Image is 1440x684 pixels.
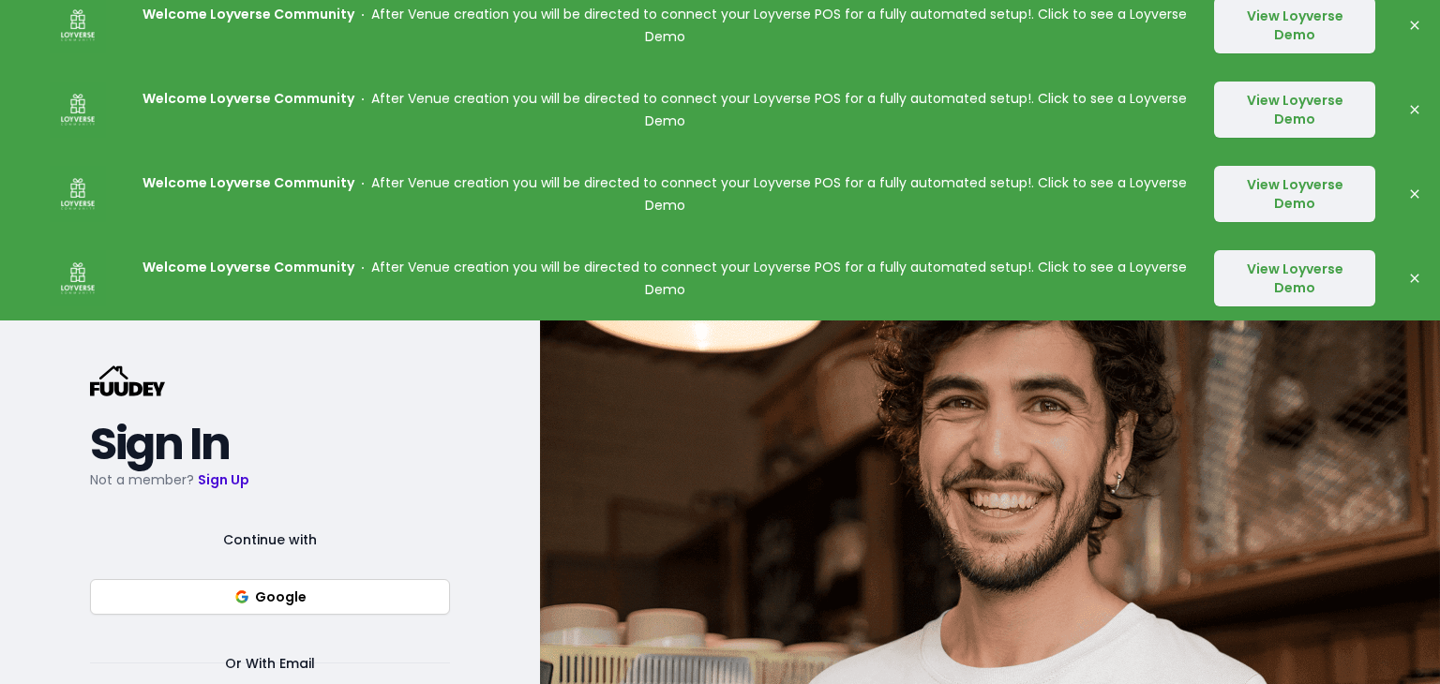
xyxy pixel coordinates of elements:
p: After Venue creation you will be directed to connect your Loyverse POS for a fully automated setu... [142,3,1187,48]
a: Sign Up [198,470,249,489]
strong: Welcome Loyverse Community [142,5,354,23]
button: Google [90,579,450,615]
button: View Loyverse Demo [1214,166,1375,222]
strong: Welcome Loyverse Community [142,89,354,108]
h2: Sign In [90,427,450,461]
svg: {/* Added fill="currentColor" here */} {/* This rectangle defines the background. Its explicit fi... [90,365,165,396]
p: After Venue creation you will be directed to connect your Loyverse POS for a fully automated setu... [142,256,1187,301]
span: Or With Email [202,652,337,675]
strong: Welcome Loyverse Community [142,173,354,192]
strong: Welcome Loyverse Community [142,258,354,276]
button: View Loyverse Demo [1214,250,1375,306]
p: After Venue creation you will be directed to connect your Loyverse POS for a fully automated setu... [142,171,1187,216]
span: Continue with [201,528,339,551]
p: Not a member? [90,468,450,491]
button: View Loyverse Demo [1214,82,1375,138]
p: After Venue creation you will be directed to connect your Loyverse POS for a fully automated setu... [142,87,1187,132]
